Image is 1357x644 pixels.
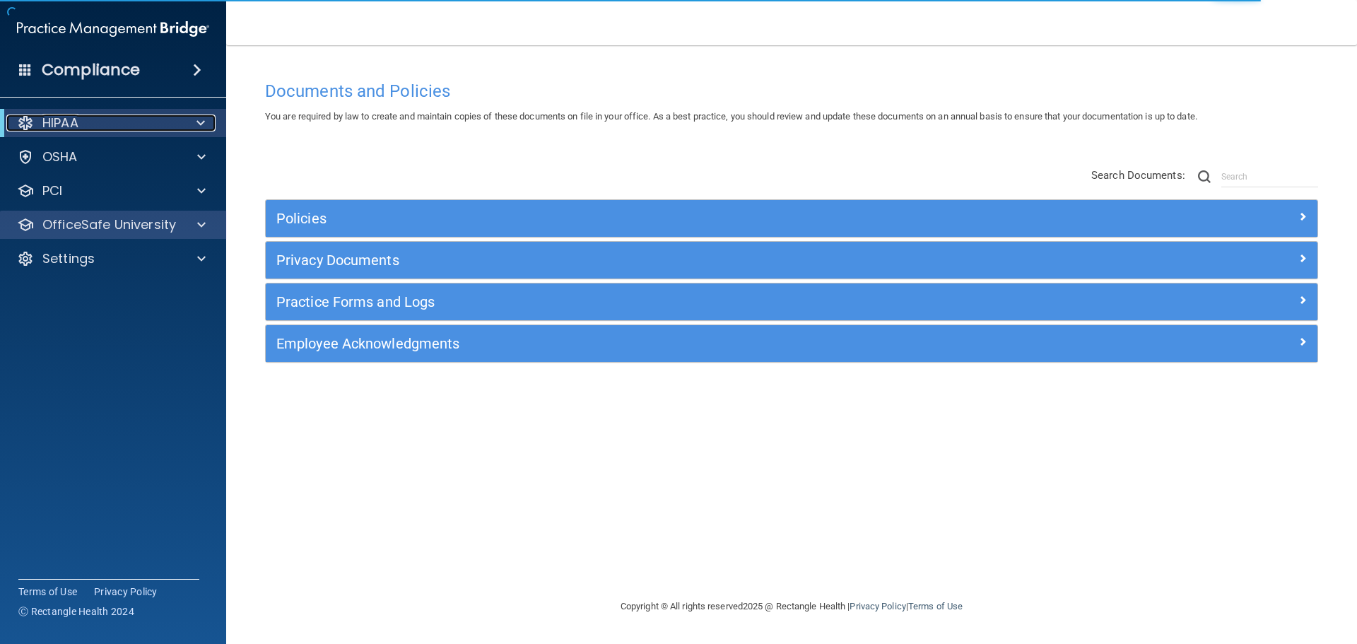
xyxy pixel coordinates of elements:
h5: Policies [276,211,1044,226]
a: OSHA [17,148,206,165]
a: Terms of Use [908,601,963,611]
a: HIPAA [17,115,205,131]
p: Settings [42,250,95,267]
a: Privacy Documents [276,249,1307,271]
p: OSHA [42,148,78,165]
span: Ⓒ Rectangle Health 2024 [18,604,134,619]
a: Privacy Policy [850,601,905,611]
a: Practice Forms and Logs [276,291,1307,313]
h4: Compliance [42,60,140,80]
a: Terms of Use [18,585,77,599]
div: Copyright © All rights reserved 2025 @ Rectangle Health | | [534,584,1050,629]
h5: Privacy Documents [276,252,1044,268]
img: ic-search.3b580494.png [1198,170,1211,183]
p: HIPAA [42,115,78,131]
p: OfficeSafe University [42,216,176,233]
p: PCI [42,182,62,199]
a: PCI [17,182,206,199]
span: Search Documents: [1091,169,1185,182]
img: PMB logo [17,15,209,43]
a: Privacy Policy [94,585,158,599]
a: Settings [17,250,206,267]
a: OfficeSafe University [17,216,206,233]
a: Policies [276,207,1307,230]
span: You are required by law to create and maintain copies of these documents on file in your office. ... [265,111,1197,122]
a: Employee Acknowledgments [276,332,1307,355]
h5: Practice Forms and Logs [276,294,1044,310]
h5: Employee Acknowledgments [276,336,1044,351]
input: Search [1221,166,1318,187]
h4: Documents and Policies [265,82,1318,100]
